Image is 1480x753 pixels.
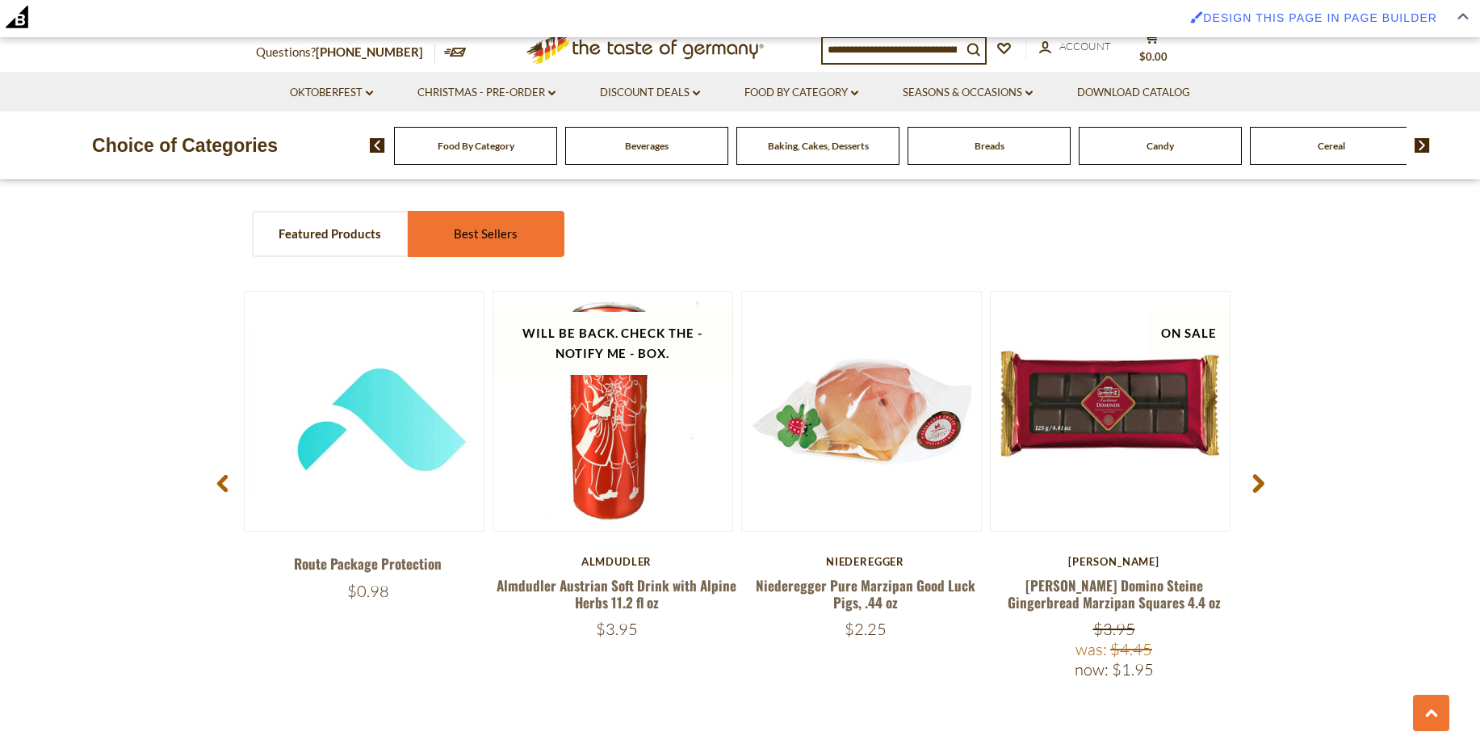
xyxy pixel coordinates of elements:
[245,318,484,505] img: Green Package Protection
[845,619,887,639] span: $2.25
[417,84,556,102] a: Christmas - PRE-ORDER
[596,619,638,639] span: $3.95
[438,140,514,152] a: Food By Category
[493,292,732,531] img: Almdudler Austrian Soft Drink with Alpine Herbs 11.2 fl oz
[756,575,975,612] a: Niederegger Pure Marzipan Good Luck Pigs, .44 oz
[744,84,858,102] a: Food By Category
[975,140,1004,152] a: Breads
[1075,659,1109,679] label: Now:
[742,292,981,531] img: Niederegger Pure Marzipan Good Luck Pigs, .44 oz
[1008,575,1221,612] a: [PERSON_NAME] Domino Steine Gingerbread Marzipan Squares 4.4 oz
[1318,140,1345,152] a: Cereal
[1112,659,1154,679] span: $1.95
[625,140,669,152] a: Beverages
[294,553,442,574] a: Route Package Protection
[1128,29,1176,69] button: $0.00
[1077,84,1190,102] a: Download Catalog
[1457,13,1469,20] img: Close Admin Bar
[1059,40,1111,53] span: Account
[741,555,990,568] div: Niederegger
[290,84,373,102] a: Oktoberfest
[1147,140,1174,152] a: Candy
[370,138,385,153] img: previous arrow
[256,42,435,63] p: Questions?
[316,44,423,59] a: [PHONE_NUMBER]
[600,84,700,102] a: Discount Deals
[1182,3,1445,32] a: Enabled brush for page builder edit. Design this page in Page Builder
[254,212,407,255] a: Featured Products
[991,292,1230,531] img: Lambertz Domino Steine Gingerbread Marzipan Squares 4.4 oz
[1415,138,1430,153] img: next arrow
[1075,639,1107,659] label: Was:
[1139,50,1168,63] span: $0.00
[493,555,741,568] div: Almdudler
[768,140,869,152] a: Baking, Cakes, Desserts
[1110,639,1152,659] span: $4.45
[347,581,389,601] span: $0.98
[990,555,1239,568] div: [PERSON_NAME]
[1039,38,1111,56] a: Account
[497,575,736,612] a: Almdudler Austrian Soft Drink with Alpine Herbs 11.2 fl oz
[903,84,1033,102] a: Seasons & Occasions
[1093,619,1135,639] span: $3.95
[1203,11,1437,24] span: Design this page in Page Builder
[1190,11,1203,23] img: Enabled brush for page builder edit.
[409,212,563,255] a: Best Sellers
